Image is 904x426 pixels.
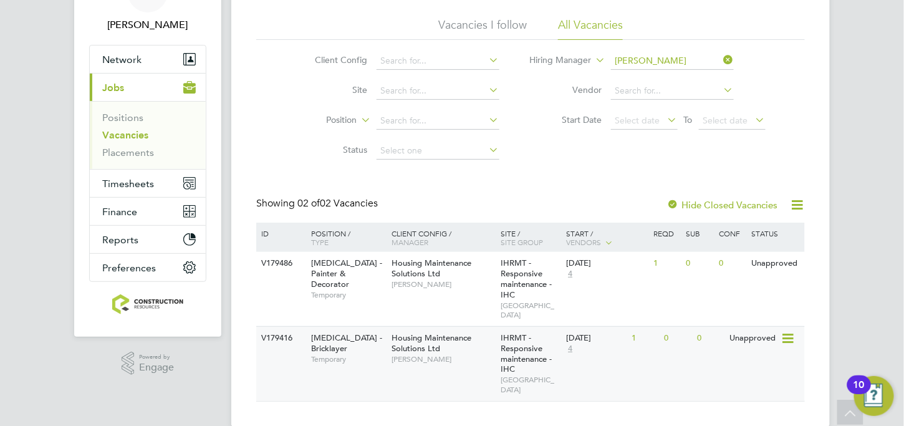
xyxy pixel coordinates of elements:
div: Conf [716,223,748,244]
span: Preferences [102,262,156,274]
span: Select date [703,115,748,126]
span: Finance [102,206,137,218]
div: 0 [716,252,748,275]
label: Hide Closed Vacancies [666,199,777,211]
span: Housing Maintenance Solutions Ltd [392,258,472,279]
input: Search for... [611,52,734,70]
div: Client Config / [389,223,498,253]
div: 0 [694,327,726,350]
div: 0 [661,327,694,350]
button: Open Resource Center, 10 new notifications [854,376,894,416]
div: V179486 [258,252,302,275]
span: [MEDICAL_DATA] - Painter & Decorator [311,258,382,289]
div: ID [258,223,302,244]
button: Reports [90,226,206,253]
span: [PERSON_NAME] [392,354,495,364]
div: Reqd [650,223,683,244]
span: Select date [615,115,660,126]
span: To [680,112,696,128]
span: Engage [139,362,174,373]
div: Unapproved [727,327,781,350]
span: Type [311,237,329,247]
label: Position [286,114,357,127]
div: 1 [628,327,661,350]
span: [PERSON_NAME] [392,279,495,289]
label: Client Config [296,54,368,65]
label: Status [296,144,368,155]
label: Hiring Manager [520,54,592,67]
span: Timesheets [102,178,154,190]
label: Site [296,84,368,95]
div: Status [749,223,803,244]
div: Sub [683,223,716,244]
div: V179416 [258,327,302,350]
span: Jobs [102,82,124,94]
input: Search for... [611,82,734,100]
a: Placements [102,147,154,158]
span: Network [102,54,142,65]
span: Temporary [311,290,386,300]
span: Powered by [139,352,174,362]
span: 4 [566,344,574,354]
li: All Vacancies [558,17,623,40]
input: Search for... [377,112,499,130]
img: construction-resources-logo-retina.png [112,294,184,314]
li: Vacancies I follow [438,17,527,40]
span: 02 of [297,197,320,210]
button: Preferences [90,254,206,281]
span: [GEOGRAPHIC_DATA] [501,301,560,320]
span: 4 [566,269,574,279]
a: Positions [102,112,143,123]
span: IHRMT - Responsive maintenance - IHC [501,332,552,375]
span: 02 Vacancies [297,197,378,210]
button: Timesheets [90,170,206,197]
div: Start / [563,223,650,254]
span: Housing Maintenance Solutions Ltd [392,332,472,354]
span: Vendors [566,237,601,247]
div: [DATE] [566,333,625,344]
div: Jobs [90,101,206,169]
button: Finance [90,198,206,225]
input: Search for... [377,52,499,70]
div: Showing [256,197,380,210]
button: Jobs [90,74,206,101]
span: IHRMT - Responsive maintenance - IHC [501,258,552,300]
span: Kate Lomax [89,17,206,32]
div: Unapproved [749,252,803,275]
input: Search for... [377,82,499,100]
button: Network [90,46,206,73]
div: 10 [854,385,865,401]
span: [GEOGRAPHIC_DATA] [501,375,560,394]
span: [MEDICAL_DATA] - Bricklayer [311,332,382,354]
div: 1 [650,252,683,275]
div: Position / [302,223,389,253]
a: Powered byEngage [122,352,175,375]
label: Vendor [531,84,602,95]
span: Reports [102,234,138,246]
span: Temporary [311,354,386,364]
div: Site / [498,223,564,253]
span: Site Group [501,237,544,247]
label: Start Date [531,114,602,125]
span: Manager [392,237,429,247]
a: Go to home page [89,294,206,314]
input: Select one [377,142,499,160]
div: [DATE] [566,258,647,269]
div: 0 [683,252,716,275]
a: Vacancies [102,129,148,141]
